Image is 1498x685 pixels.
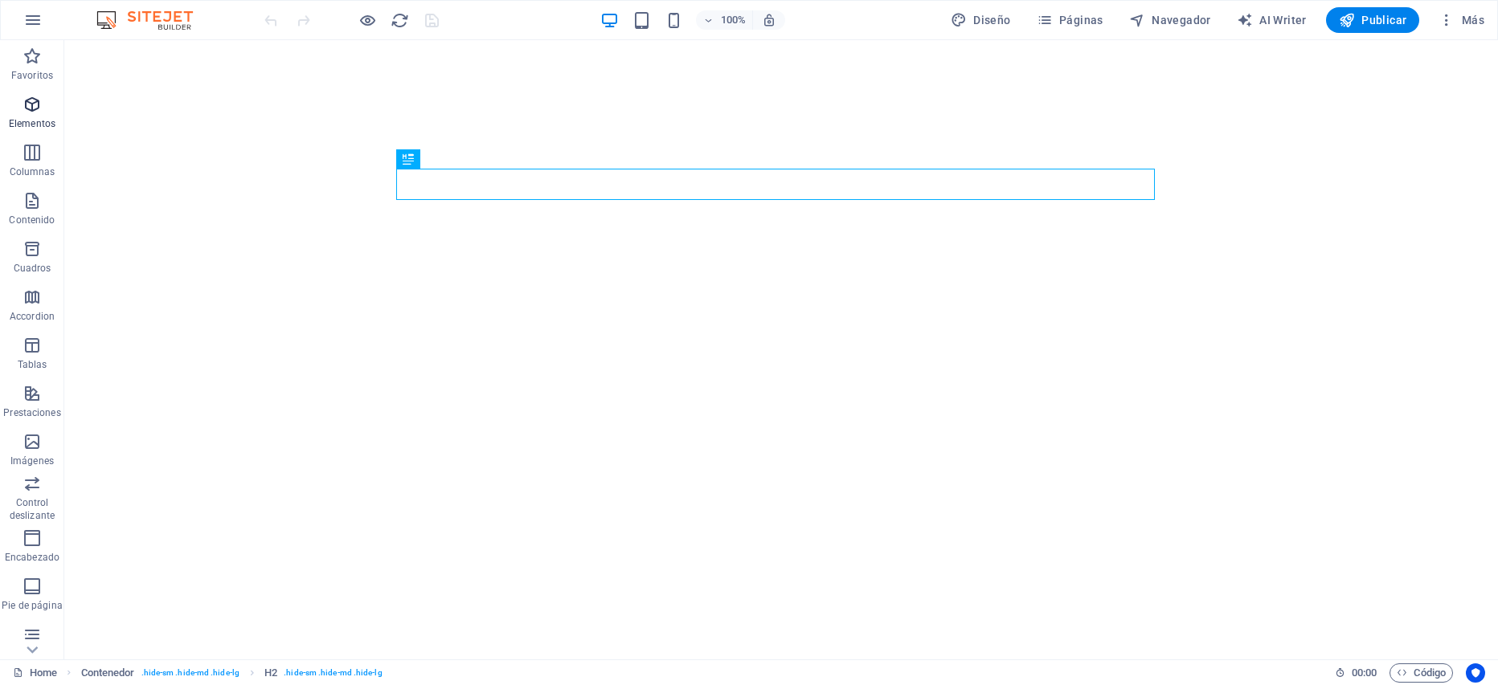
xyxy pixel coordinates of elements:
[13,663,57,683] a: Haz clic para cancelar la selección y doble clic para abrir páginas
[944,7,1017,33] div: Diseño (Ctrl+Alt+Y)
[264,663,277,683] span: Haz clic para seleccionar y doble clic para editar
[951,12,1011,28] span: Diseño
[10,455,54,467] p: Imágenes
[1397,663,1446,683] span: Código
[141,663,239,683] span: . hide-sm .hide-md .hide-lg
[10,165,55,178] p: Columnas
[1432,7,1491,33] button: Más
[81,663,135,683] span: Haz clic para seleccionar y doble clic para editar
[1439,12,1484,28] span: Más
[1363,667,1365,679] span: :
[696,10,753,30] button: 100%
[10,310,55,323] p: Accordion
[358,10,377,30] button: Haz clic para salir del modo de previsualización y seguir editando
[762,13,776,27] i: Al redimensionar, ajustar el nivel de zoom automáticamente para ajustarse al dispositivo elegido.
[944,7,1017,33] button: Diseño
[5,551,59,564] p: Encabezado
[284,663,382,683] span: . hide-sm .hide-md .hide-lg
[9,117,55,130] p: Elementos
[1123,7,1218,33] button: Navegador
[9,214,55,226] p: Contenido
[720,10,746,30] h6: 100%
[3,406,60,419] p: Prestaciones
[390,10,409,30] button: reload
[14,262,51,275] p: Cuadros
[1352,663,1377,683] span: 00 00
[1335,663,1377,683] h6: Tiempo de la sesión
[1466,663,1485,683] button: Usercentrics
[81,663,383,683] nav: breadcrumb
[18,358,47,371] p: Tablas
[2,599,62,612] p: Pie de página
[1030,7,1110,33] button: Páginas
[1237,12,1307,28] span: AI Writer
[1339,12,1407,28] span: Publicar
[1326,7,1420,33] button: Publicar
[1230,7,1313,33] button: AI Writer
[1037,12,1103,28] span: Páginas
[1390,663,1453,683] button: Código
[391,11,409,30] i: Volver a cargar página
[92,10,213,30] img: Editor Logo
[11,69,53,82] p: Favoritos
[1129,12,1211,28] span: Navegador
